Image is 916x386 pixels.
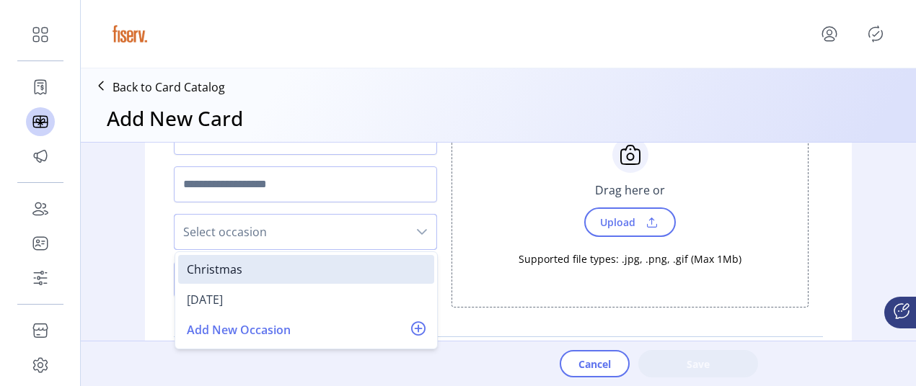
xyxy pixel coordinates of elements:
button: Cancel [560,350,630,377]
li: Black Day [178,285,434,314]
span: Add New Occasion [187,321,291,338]
button: Add New Occasion [187,321,426,338]
div: Drag here or [586,173,674,207]
button: Publisher Panel [864,22,887,45]
span: Select occasion [175,215,408,249]
ul: Option List [175,252,437,349]
span: Cancel [578,356,611,372]
div: dropdown trigger [408,215,436,249]
button: menu [801,17,864,51]
h3: Add New Card [107,103,243,133]
div: Supported file types: .jpg, .png, .gif (Max 1Mb) [519,237,741,266]
img: logo [110,14,150,54]
div: [DATE] [187,291,223,308]
li: Christmas [178,255,434,284]
span: Upload [591,212,641,233]
li: Add New Occasion [178,315,434,344]
div: Christmas [187,261,242,278]
p: Back to Card Catalog [113,78,225,96]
